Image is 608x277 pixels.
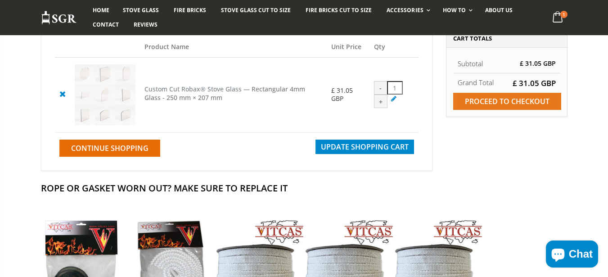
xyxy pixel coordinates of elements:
span: Home [93,6,109,14]
a: About us [478,3,519,18]
img: Stove Glass Replacement [41,10,77,25]
input: Proceed to checkout [453,93,561,110]
a: Contact [86,18,126,32]
span: £ 31.05 GBP [513,78,556,88]
span: Stove Glass [123,6,159,14]
a: Fire Bricks Cut To Size [299,3,378,18]
a: How To [436,3,477,18]
span: How To [443,6,466,14]
span: Fire Bricks [174,6,206,14]
span: Cart Totals [453,34,492,42]
a: Reviews [127,18,164,32]
a: 1 [549,9,567,27]
span: Accessories [387,6,423,14]
span: Subtotal [458,59,483,68]
h2: Rope Or Gasket Worn Out? Make Sure To Replace It [41,182,567,194]
span: 1 [560,11,567,18]
a: Accessories [380,3,434,18]
span: Fire Bricks Cut To Size [306,6,372,14]
span: Contact [93,21,119,28]
span: — Rectangular 4mm Glass - 250 mm × 207 mm [144,85,305,102]
span: Stove Glass Cut To Size [221,6,291,14]
a: Continue Shopping [59,140,160,157]
img: Custom Cut Robax® Stove Glass - Pool #28 [75,64,136,126]
strong: Grand Total [458,78,494,87]
a: Stove Glass [116,3,166,18]
span: Update Shopping Cart [321,142,409,152]
button: Update Shopping Cart [315,140,414,154]
div: + [374,95,387,108]
th: Product Name [140,37,326,57]
inbox-online-store-chat: Shopify online store chat [543,241,601,270]
span: £ 31.05 GBP [331,86,353,103]
th: Unit Price [327,37,369,57]
div: - [374,81,387,95]
th: Qty [369,37,419,57]
a: Fire Bricks [167,3,213,18]
a: Home [86,3,116,18]
span: About us [485,6,513,14]
span: Reviews [134,21,158,28]
span: £ 31.05 GBP [520,59,556,68]
a: Custom Cut Robax® Stove Glass [144,85,242,93]
a: Stove Glass Cut To Size [214,3,297,18]
span: Continue Shopping [71,143,149,153]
